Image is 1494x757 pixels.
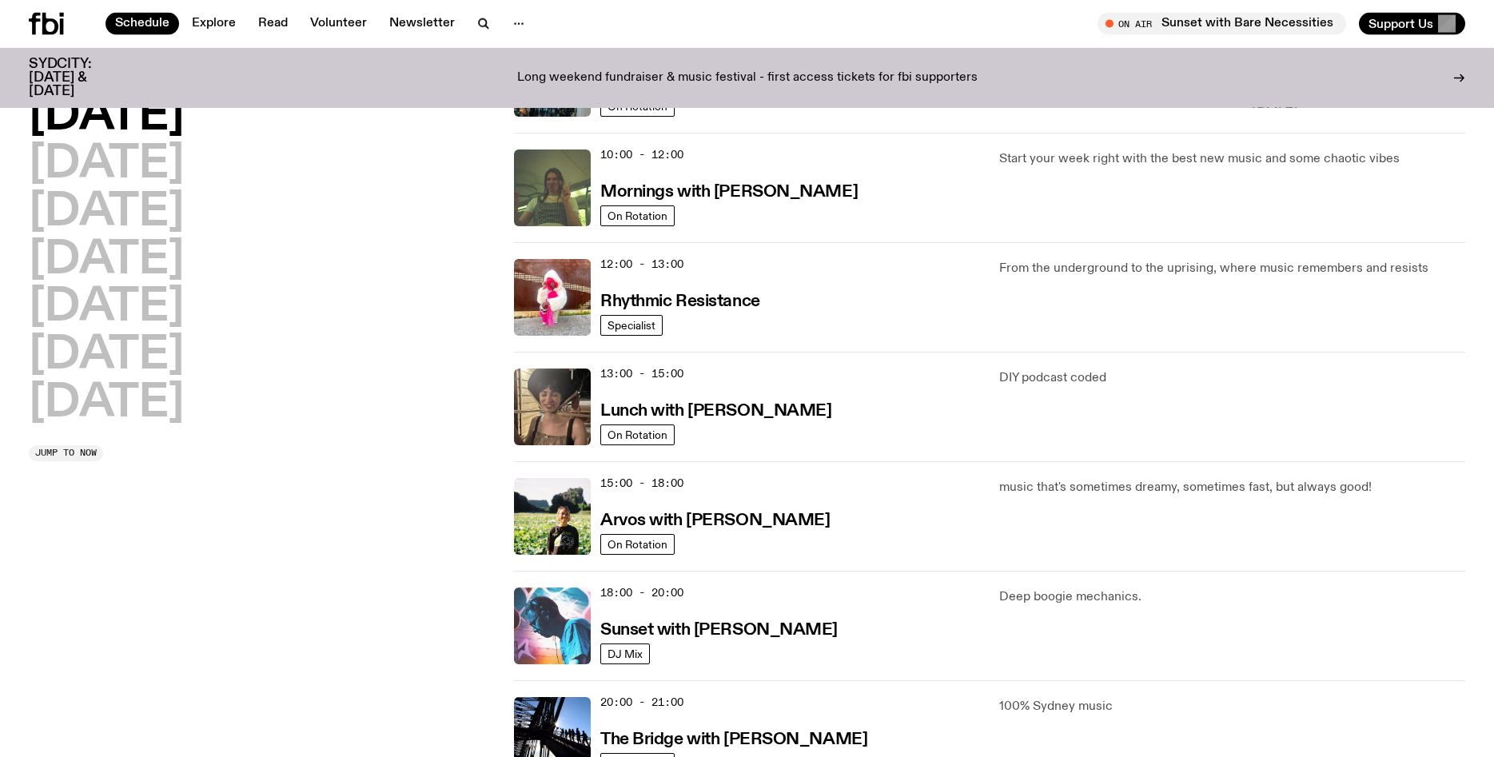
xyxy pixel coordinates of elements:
[182,13,245,35] a: Explore
[600,400,831,420] a: Lunch with [PERSON_NAME]
[600,290,760,310] a: Rhythmic Resistance
[514,259,591,336] img: Attu crouches on gravel in front of a brown wall. They are wearing a white fur coat with a hood, ...
[514,588,591,664] img: Simon Caldwell stands side on, looking downwards. He has headphones on. Behind him is a brightly ...
[106,13,179,35] a: Schedule
[600,366,683,381] span: 13:00 - 15:00
[600,205,675,226] a: On Rotation
[999,259,1465,278] p: From the underground to the uprising, where music remembers and resists
[608,647,643,659] span: DJ Mix
[600,512,830,529] h3: Arvos with [PERSON_NAME]
[29,142,184,187] button: [DATE]
[1369,17,1433,31] span: Support Us
[600,184,858,201] h3: Mornings with [PERSON_NAME]
[608,319,655,331] span: Specialist
[600,619,838,639] a: Sunset with [PERSON_NAME]
[1359,13,1465,35] button: Support Us
[600,476,683,491] span: 15:00 - 18:00
[600,424,675,445] a: On Rotation
[600,622,838,639] h3: Sunset with [PERSON_NAME]
[301,13,376,35] a: Volunteer
[999,369,1465,388] p: DIY podcast coded
[999,478,1465,497] p: music that's sometimes dreamy, sometimes fast, but always good!
[999,149,1465,169] p: Start your week right with the best new music and some chaotic vibes
[608,209,667,221] span: On Rotation
[517,71,978,86] p: Long weekend fundraiser & music festival - first access tickets for fbi supporters
[1098,13,1346,35] button: On AirSunset with Bare Necessities
[29,445,103,461] button: Jump to now
[29,285,184,330] button: [DATE]
[600,403,831,420] h3: Lunch with [PERSON_NAME]
[600,728,867,748] a: The Bridge with [PERSON_NAME]
[600,509,830,529] a: Arvos with [PERSON_NAME]
[29,94,184,139] button: [DATE]
[608,428,667,440] span: On Rotation
[29,58,131,98] h3: SYDCITY: [DATE] & [DATE]
[600,731,867,748] h3: The Bridge with [PERSON_NAME]
[608,538,667,550] span: On Rotation
[600,534,675,555] a: On Rotation
[249,13,297,35] a: Read
[380,13,464,35] a: Newsletter
[29,238,184,283] button: [DATE]
[600,293,760,310] h3: Rhythmic Resistance
[600,643,650,664] a: DJ Mix
[600,257,683,272] span: 12:00 - 13:00
[29,381,184,426] button: [DATE]
[999,697,1465,716] p: 100% Sydney music
[600,695,683,710] span: 20:00 - 21:00
[600,147,683,162] span: 10:00 - 12:00
[600,315,663,336] a: Specialist
[514,149,591,226] img: Jim Kretschmer in a really cute outfit with cute braids, standing on a train holding up a peace s...
[514,478,591,555] img: Bri is smiling and wearing a black t-shirt. She is standing in front of a lush, green field. Ther...
[29,190,184,235] button: [DATE]
[600,181,858,201] a: Mornings with [PERSON_NAME]
[999,588,1465,607] p: Deep boogie mechanics.
[600,585,683,600] span: 18:00 - 20:00
[35,448,97,457] span: Jump to now
[29,333,184,378] button: [DATE]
